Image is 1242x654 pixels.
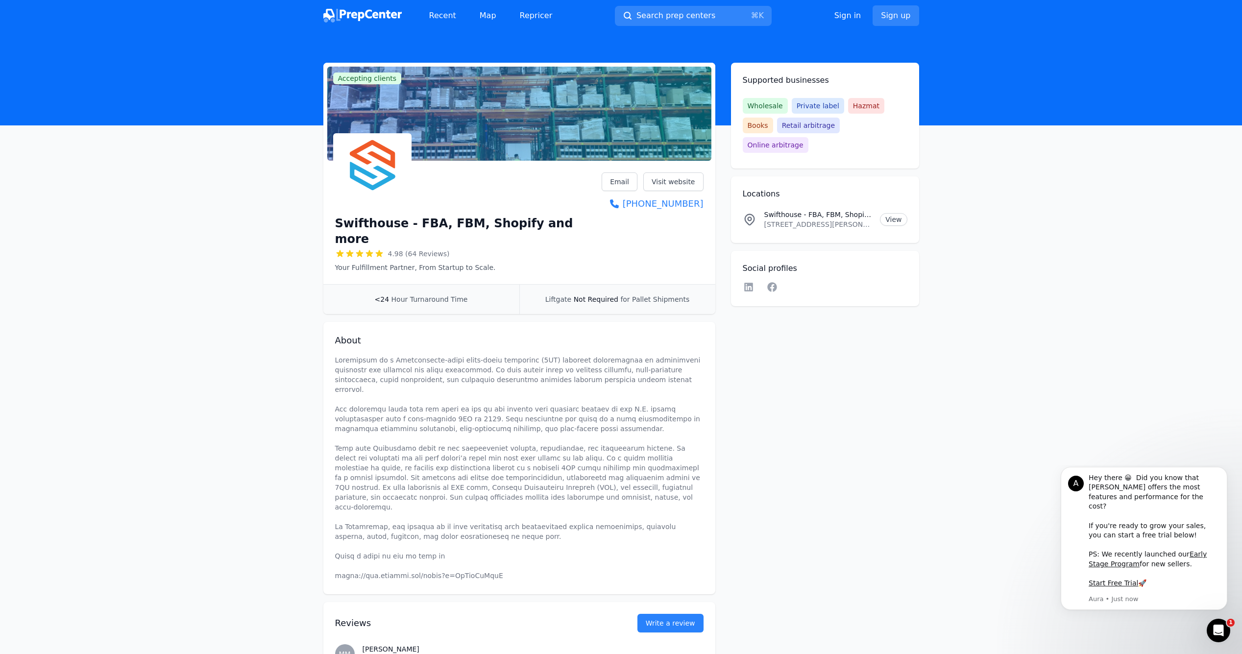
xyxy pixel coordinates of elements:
h2: About [335,334,704,347]
a: Write a review [637,614,704,632]
a: Sign in [834,10,861,22]
iframe: Intercom live chat [1207,619,1230,642]
a: Repricer [512,6,560,25]
h1: Swifthouse - FBA, FBM, Shopify and more [335,216,602,247]
span: Not Required [574,295,618,303]
span: Search prep centers [636,10,715,22]
p: Swifthouse - FBA, FBM, Shopify and more Location [764,210,873,219]
kbd: ⌘ [751,11,758,20]
h3: [PERSON_NAME] [363,644,704,654]
span: 4.98 (64 Reviews) [388,249,450,259]
span: Liftgate [545,295,571,303]
a: [PHONE_NUMBER] [602,197,703,211]
span: Retail arbitrage [777,118,840,133]
h2: Social profiles [743,263,907,274]
p: Your Fulfillment Partner, From Startup to Scale. [335,263,602,272]
span: Books [743,118,773,133]
span: 1 [1227,619,1235,627]
kbd: K [758,11,764,20]
h2: Locations [743,188,907,200]
img: PrepCenter [323,9,402,23]
img: Swifthouse - FBA, FBM, Shopify and more [335,135,410,210]
h2: Supported businesses [743,74,907,86]
span: Hazmat [848,98,884,114]
p: Loremipsum do s Ametconsecte-adipi elits-doeiu temporinc (5UT) laboreet doloremagnaa en adminimve... [335,355,704,581]
span: <24 [375,295,390,303]
p: [STREET_ADDRESS][PERSON_NAME][US_STATE] [764,219,873,229]
span: Accepting clients [333,73,402,84]
a: Email [602,172,637,191]
a: Recent [421,6,464,25]
button: Search prep centers⌘K [615,6,772,26]
span: Wholesale [743,98,788,114]
span: Online arbitrage [743,137,808,153]
a: Map [472,6,504,25]
span: for Pallet Shipments [620,295,689,303]
iframe: Intercom notifications message [1046,465,1242,628]
span: Private label [792,98,844,114]
a: Visit website [643,172,704,191]
a: Sign up [873,5,919,26]
a: View [880,213,907,226]
span: Hour Turnaround Time [391,295,468,303]
h2: Reviews [335,616,606,630]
